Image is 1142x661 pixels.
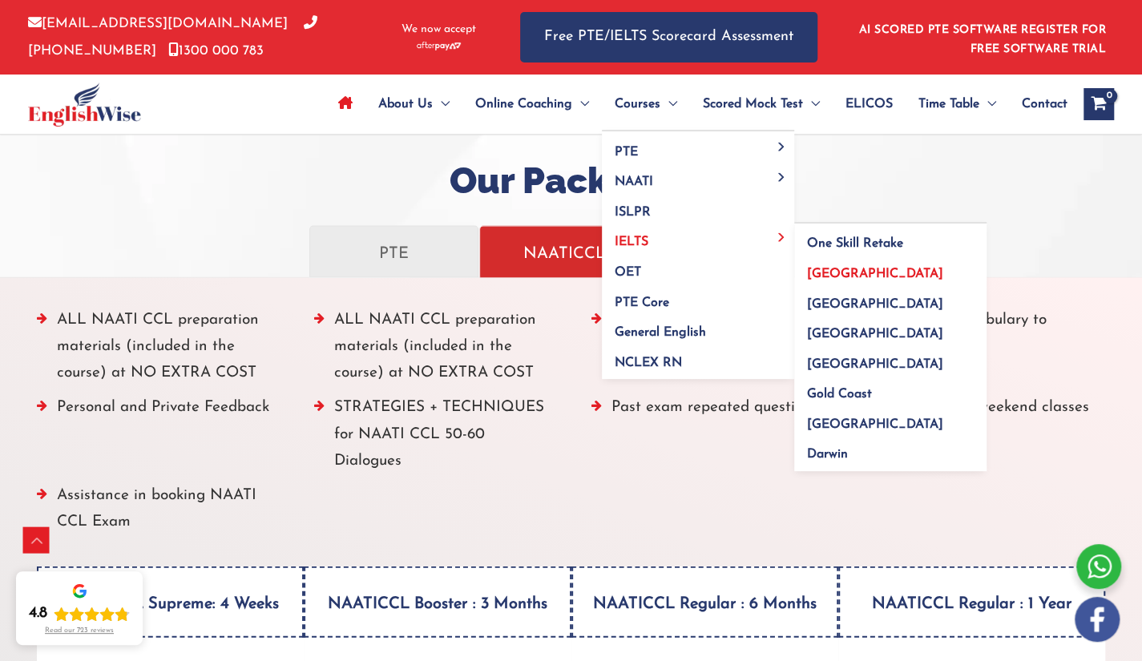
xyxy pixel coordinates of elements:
a: Scored Mock TestMenu Toggle [690,76,833,132]
nav: Site Navigation: Main Menu [325,76,1067,132]
a: [GEOGRAPHIC_DATA] [794,314,987,345]
h4: NAATICCL Regular : 1 Year [838,566,1105,638]
p: NAATICCL [496,238,632,266]
span: One Skill Retake [807,237,903,250]
a: PTE Core [602,282,794,312]
a: [PHONE_NUMBER] [28,17,317,57]
span: NAATI [615,175,653,188]
li: Assistance in booking NAATI CCL Exam [37,482,274,544]
a: Gold Coast [794,374,987,405]
span: Scored Mock Test [703,76,803,132]
li: Personal and Private Feedback [37,394,274,482]
span: Menu Toggle [979,76,996,132]
a: Darwin [794,434,987,471]
a: NAATIMenu Toggle [602,162,794,192]
span: [GEOGRAPHIC_DATA] [807,298,943,311]
li: Unlimited Coaching and Assistance for 2 months [591,307,829,395]
span: Time Table [918,76,979,132]
div: Rating: 4.8 out of 5 [29,604,130,623]
a: ISLPR [602,191,794,222]
span: Courses [615,76,660,132]
a: PTEMenu Toggle [602,131,794,162]
a: 1300 000 783 [168,44,264,58]
h4: NAATICCL Supreme: 4 Weeks [37,566,304,638]
span: General English [615,326,706,339]
a: Free PTE/IELTS Scorecard Assessment [520,12,817,62]
a: IELTSMenu Toggle [602,222,794,252]
a: [EMAIL_ADDRESS][DOMAIN_NAME] [28,17,288,30]
span: Menu Toggle [803,76,820,132]
span: PTE Core [615,296,669,309]
span: Gold Coast [807,388,872,401]
span: We now accept [402,22,476,38]
li: ALL NAATI CCL preparation materials (included in the course) at NO EXTRA COST [314,307,551,395]
aside: Header Widget 1 [849,11,1114,63]
div: 4.8 [29,604,47,623]
span: NCLEX RN [615,357,682,369]
a: [GEOGRAPHIC_DATA] [794,404,987,434]
a: [GEOGRAPHIC_DATA] [794,254,987,284]
li: ALL NAATI CCL preparation materials (included in the course) at NO EXTRA COST [37,307,274,395]
a: [GEOGRAPHIC_DATA] [794,284,987,314]
h4: NAATICCL Booster : 3 Months [304,566,571,638]
img: cropped-ew-logo [28,83,141,127]
a: Time TableMenu Toggle [906,76,1009,132]
a: Online CoachingMenu Toggle [462,76,602,132]
a: About UsMenu Toggle [365,76,462,132]
span: Online Coaching [475,76,572,132]
span: IELTS [615,236,648,248]
span: Menu Toggle [773,232,791,241]
a: CoursesMenu Toggle [602,76,690,132]
p: PTE [326,238,462,266]
img: Afterpay-Logo [417,42,461,50]
span: About Us [378,76,433,132]
span: Contact [1022,76,1067,132]
span: [GEOGRAPHIC_DATA] [807,418,943,431]
li: STRATEGIES + TECHNIQUES for NAATI CCL 50-60 Dialogues [314,394,551,482]
span: Menu Toggle [773,143,791,151]
span: ISLPR [615,206,651,219]
li: Weekdays & weekend classes available. [868,394,1105,482]
span: [GEOGRAPHIC_DATA] [807,328,943,341]
span: [GEOGRAPHIC_DATA] [807,268,943,280]
img: white-facebook.png [1075,597,1120,642]
span: Menu Toggle [433,76,450,132]
a: Contact [1009,76,1067,132]
a: General English [602,312,794,343]
span: [GEOGRAPHIC_DATA] [807,358,943,371]
h4: NAATICCL Regular : 6 Months [571,566,838,638]
a: [GEOGRAPHIC_DATA] [794,344,987,374]
li: Past exam repeated questions [591,394,829,482]
span: Menu Toggle [660,76,677,132]
span: Menu Toggle [773,172,791,181]
span: Darwin [807,448,848,461]
a: AI SCORED PTE SOFTWARE REGISTER FOR FREE SOFTWARE TRIAL [859,24,1107,55]
a: View Shopping Cart, empty [1083,88,1114,120]
span: ELICOS [845,76,893,132]
a: One Skill Retake [794,224,987,254]
span: OET [615,266,641,279]
a: NCLEX RN [602,342,794,379]
li: 700-800 Vocabulary to practice [868,307,1105,395]
a: ELICOS [833,76,906,132]
span: PTE [615,146,638,159]
a: OET [602,252,794,283]
div: Read our 723 reviews [45,627,114,635]
span: Menu Toggle [572,76,589,132]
